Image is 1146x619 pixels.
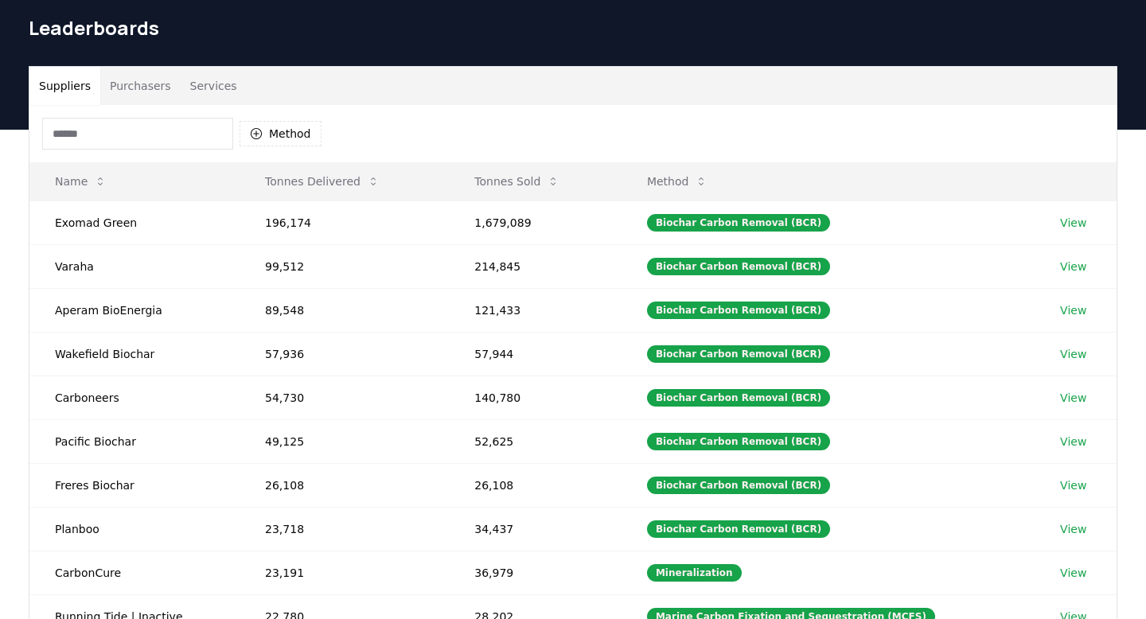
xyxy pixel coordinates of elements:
button: Name [42,165,119,197]
a: View [1060,521,1086,537]
button: Tonnes Sold [462,165,572,197]
button: Method [240,121,322,146]
td: 34,437 [449,507,622,551]
a: View [1060,346,1086,362]
div: Biochar Carbon Removal (BCR) [647,345,830,363]
button: Suppliers [29,67,100,105]
td: 26,108 [240,463,449,507]
div: Biochar Carbon Removal (BCR) [647,477,830,494]
button: Tonnes Delivered [252,165,392,197]
td: 214,845 [449,244,622,288]
a: View [1060,477,1086,493]
a: View [1060,390,1086,406]
a: View [1060,259,1086,274]
td: 23,191 [240,551,449,594]
td: 54,730 [240,376,449,419]
button: Method [634,165,721,197]
td: 140,780 [449,376,622,419]
td: 57,936 [240,332,449,376]
td: 26,108 [449,463,622,507]
div: Biochar Carbon Removal (BCR) [647,214,830,232]
a: View [1060,215,1086,231]
td: Freres Biochar [29,463,240,507]
a: View [1060,565,1086,581]
td: Exomad Green [29,200,240,244]
button: Purchasers [100,67,181,105]
td: Carboneers [29,376,240,419]
div: Biochar Carbon Removal (BCR) [647,258,830,275]
td: 57,944 [449,332,622,376]
div: Biochar Carbon Removal (BCR) [647,520,830,538]
a: View [1060,434,1086,450]
td: 99,512 [240,244,449,288]
td: 89,548 [240,288,449,332]
h1: Leaderboards [29,15,1117,41]
td: 121,433 [449,288,622,332]
td: 49,125 [240,419,449,463]
td: 23,718 [240,507,449,551]
a: View [1060,302,1086,318]
div: Biochar Carbon Removal (BCR) [647,433,830,450]
td: Varaha [29,244,240,288]
td: 196,174 [240,200,449,244]
td: Planboo [29,507,240,551]
td: 1,679,089 [449,200,622,244]
div: Mineralization [647,564,742,582]
div: Biochar Carbon Removal (BCR) [647,302,830,319]
div: Biochar Carbon Removal (BCR) [647,389,830,407]
td: Pacific Biochar [29,419,240,463]
td: 52,625 [449,419,622,463]
button: Services [181,67,247,105]
td: Wakefield Biochar [29,332,240,376]
td: CarbonCure [29,551,240,594]
td: Aperam BioEnergia [29,288,240,332]
td: 36,979 [449,551,622,594]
